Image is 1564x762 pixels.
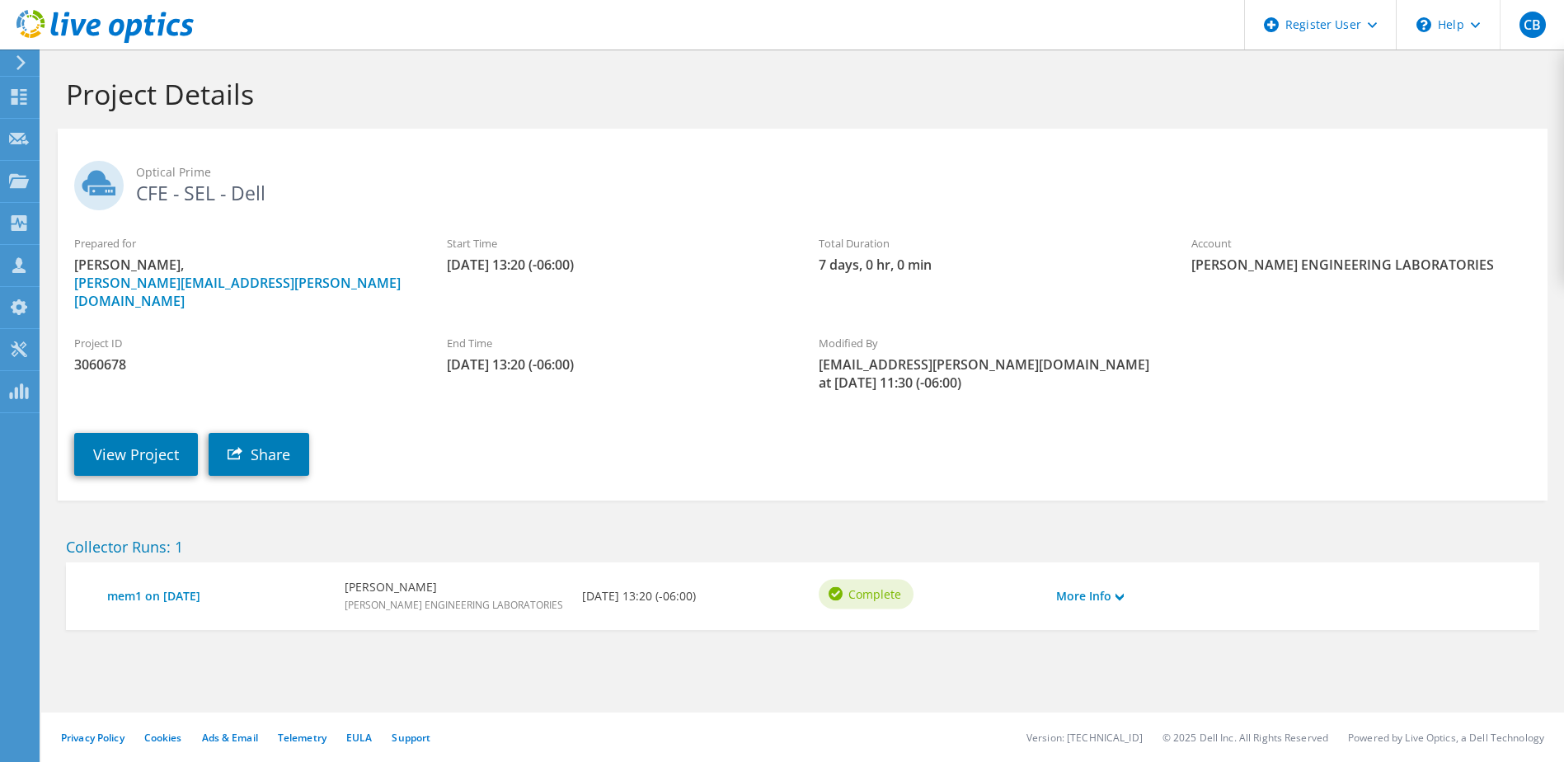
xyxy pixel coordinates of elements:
[1519,12,1546,38] span: CB
[1026,731,1143,745] li: Version: [TECHNICAL_ID]
[136,163,1531,181] span: Optical Prime
[74,256,414,310] span: [PERSON_NAME],
[144,731,182,745] a: Cookies
[1191,235,1531,252] label: Account
[345,598,563,612] span: [PERSON_NAME] ENGINEERING LABORATORIES
[1191,256,1531,274] span: [PERSON_NAME] ENGINEERING LABORATORIES
[1056,587,1124,605] a: More Info
[66,538,1539,556] h2: Collector Runs: 1
[74,161,1531,202] h2: CFE - SEL - Dell
[202,731,258,745] a: Ads & Email
[819,256,1158,274] span: 7 days, 0 hr, 0 min
[1416,17,1431,32] svg: \n
[1162,731,1328,745] li: © 2025 Dell Inc. All Rights Reserved
[447,256,787,274] span: [DATE] 13:20 (-06:00)
[209,433,309,476] a: Share
[819,355,1158,392] span: [EMAIL_ADDRESS][PERSON_NAME][DOMAIN_NAME] at [DATE] 11:30 (-06:00)
[392,731,430,745] a: Support
[74,433,198,476] a: View Project
[66,77,1531,111] h1: Project Details
[1348,731,1544,745] li: Powered by Live Optics, a Dell Technology
[447,355,787,374] span: [DATE] 13:20 (-06:00)
[74,235,414,252] label: Prepared for
[278,731,326,745] a: Telemetry
[74,355,414,374] span: 3060678
[447,235,787,252] label: Start Time
[74,335,414,351] label: Project ID
[447,335,787,351] label: End Time
[74,274,401,310] a: [PERSON_NAME][EMAIL_ADDRESS][PERSON_NAME][DOMAIN_NAME]
[107,587,328,605] a: mem1 on [DATE]
[848,585,901,603] span: Complete
[61,731,124,745] a: Privacy Policy
[582,587,696,605] b: [DATE] 13:20 (-06:00)
[345,578,563,596] b: [PERSON_NAME]
[819,335,1158,351] label: Modified By
[819,235,1158,252] label: Total Duration
[346,731,372,745] a: EULA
